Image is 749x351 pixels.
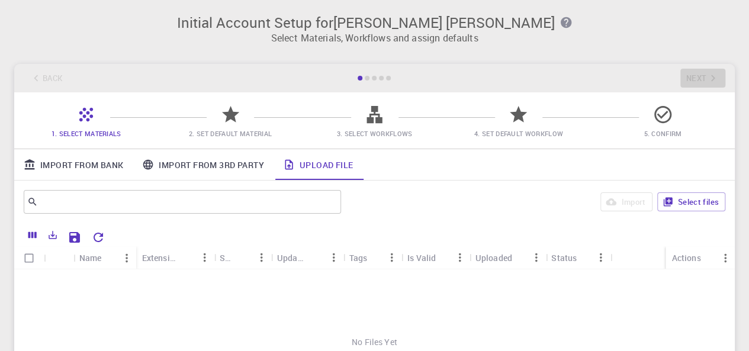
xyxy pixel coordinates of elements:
span: Support [24,8,66,19]
button: Select files [657,192,725,211]
div: Size [220,246,233,269]
span: 1. Select Materials [52,129,121,138]
div: Tags [349,246,367,269]
div: Uploaded [475,246,512,269]
div: Status [551,246,577,269]
div: Name [79,246,102,269]
button: Menu [195,248,214,267]
p: Select Materials, Workflows and assign defaults [21,31,728,45]
div: Status [545,246,610,269]
button: Menu [382,248,401,267]
div: Icon [44,246,73,269]
button: Export [43,226,63,244]
button: Columns [22,226,43,244]
div: Is Valid [407,246,436,269]
h3: Initial Account Setup for [PERSON_NAME] [PERSON_NAME] [21,14,728,31]
button: Menu [592,248,610,267]
div: Uploaded [470,246,546,269]
span: 5. Confirm [644,129,682,138]
div: Updated [271,246,343,269]
a: Upload File [274,149,362,180]
button: Sort [176,248,195,267]
span: 3. Select Workflows [337,129,413,138]
div: Is Valid [401,246,470,269]
button: Menu [324,248,343,267]
button: Menu [526,248,545,267]
div: Size [214,246,271,269]
button: Sort [305,248,324,267]
button: Menu [252,248,271,267]
button: Menu [716,249,735,268]
div: Actions [671,246,700,269]
div: Name [73,246,136,269]
div: Updated [277,246,306,269]
div: Tags [343,246,401,269]
button: Menu [451,248,470,267]
div: Extension [142,246,176,269]
a: Import From Bank [14,149,133,180]
div: Extension [136,246,214,269]
button: Save Explorer Settings [63,226,86,249]
a: Import From 3rd Party [133,149,273,180]
div: Actions [666,246,735,269]
button: Sort [233,248,252,267]
button: Reset Explorer Settings [86,226,110,249]
button: Menu [117,249,136,268]
span: 4. Set Default Workflow [474,129,563,138]
span: 2. Set Default Material [189,129,272,138]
